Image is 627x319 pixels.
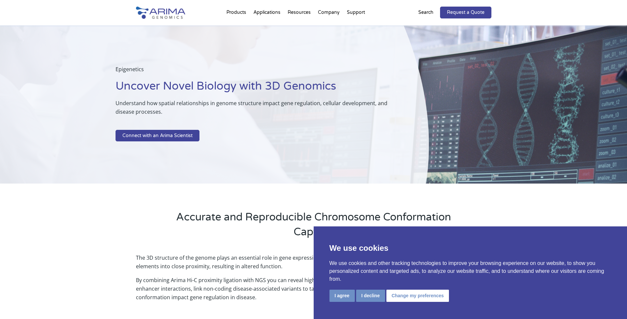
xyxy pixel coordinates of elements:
[329,259,612,283] p: We use cookies and other tracking technologies to improve your browsing experience on our website...
[116,79,396,99] h1: Uncover Novel Biology with 3D Genomics
[329,290,355,302] button: I agree
[116,130,199,142] a: Connect with an Arima Scientist
[136,7,185,19] img: Arima-Genomics-logo
[116,99,396,121] p: Understand how spatial relationships in genome structure impact gene regulation, cellular develop...
[116,65,396,79] p: Epigenetics
[329,242,612,254] p: We use cookies
[440,7,491,18] a: Request a Quote
[356,290,385,302] button: I decline
[162,210,465,245] h2: Accurate and Reproducible Chromosome Conformation Capture
[386,290,449,302] button: Change my preferences
[136,276,491,302] p: By combining Arima Hi-C proximity ligation with NGS you can reveal high-resolution maps of these ...
[136,253,491,276] p: The 3D structure of the genome plays an essential role in gene expression. The arrangement of chr...
[418,8,433,17] p: Search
